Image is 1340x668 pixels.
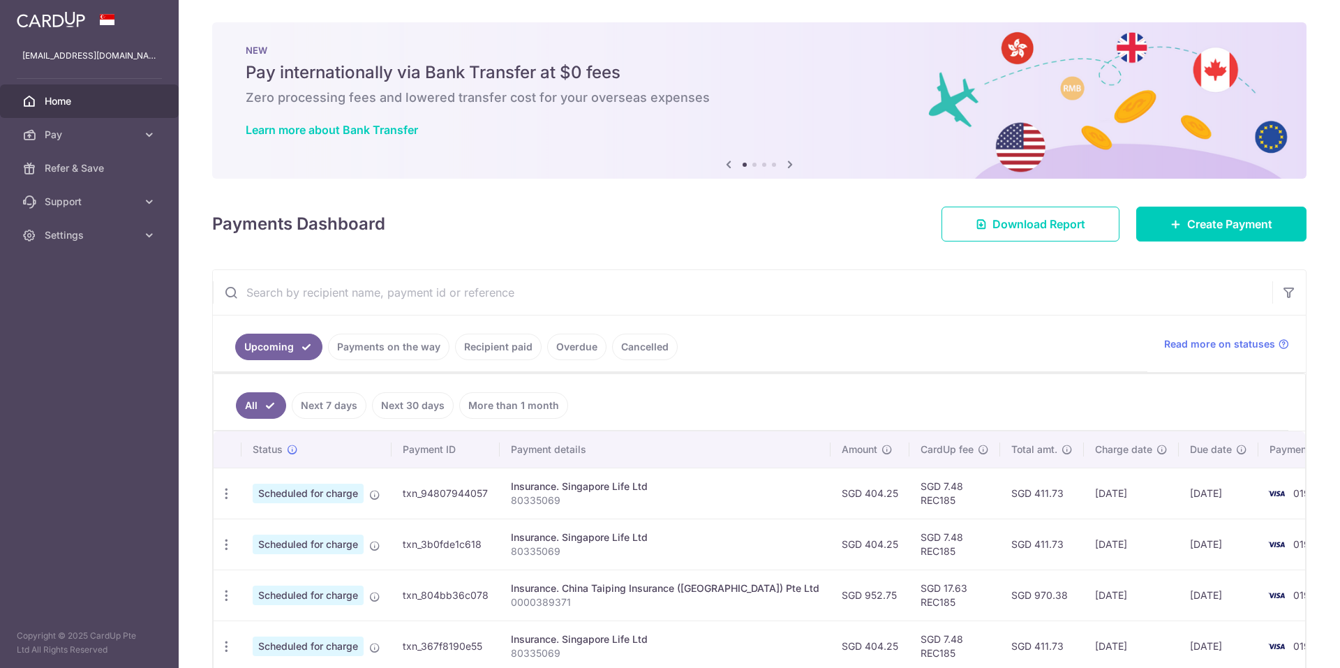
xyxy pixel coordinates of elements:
span: CardUp fee [921,443,974,457]
span: Scheduled for charge [253,535,364,554]
h5: Pay internationally via Bank Transfer at $0 fees [246,61,1273,84]
p: 80335069 [511,646,819,660]
td: [DATE] [1084,519,1179,570]
p: 80335069 [511,493,819,507]
span: Read more on statuses [1164,337,1275,351]
a: Cancelled [612,334,678,360]
td: SGD 17.63 REC185 [909,570,1000,621]
span: Pay [45,128,137,142]
td: [DATE] [1179,468,1258,519]
span: Home [45,94,137,108]
div: Insurance. Singapore Life Ltd [511,632,819,646]
a: Next 30 days [372,392,454,419]
td: SGD 952.75 [831,570,909,621]
span: Total amt. [1011,443,1057,457]
a: Next 7 days [292,392,366,419]
td: [DATE] [1084,570,1179,621]
input: Search by recipient name, payment id or reference [213,270,1272,315]
span: 0193 [1293,640,1316,652]
img: Bank Card [1263,536,1290,553]
h4: Payments Dashboard [212,211,385,237]
p: [EMAIL_ADDRESS][DOMAIN_NAME] [22,49,156,63]
td: SGD 7.48 REC185 [909,468,1000,519]
th: Payment ID [392,431,500,468]
span: 0193 [1293,589,1316,601]
span: Scheduled for charge [253,637,364,656]
td: txn_94807944057 [392,468,500,519]
img: Bank Card [1263,638,1290,655]
span: Charge date [1095,443,1152,457]
td: SGD 404.25 [831,468,909,519]
img: CardUp [17,11,85,28]
span: Amount [842,443,877,457]
p: 80335069 [511,544,819,558]
img: Bank Card [1263,587,1290,604]
img: Bank transfer banner [212,22,1306,179]
img: Bank Card [1263,485,1290,502]
span: Refer & Save [45,161,137,175]
td: SGD 411.73 [1000,519,1084,570]
a: Overdue [547,334,606,360]
a: Payments on the way [328,334,449,360]
td: txn_3b0fde1c618 [392,519,500,570]
span: Scheduled for charge [253,586,364,605]
a: Learn more about Bank Transfer [246,123,418,137]
span: Download Report [992,216,1085,232]
div: Insurance. Singapore Life Ltd [511,530,819,544]
td: [DATE] [1084,468,1179,519]
td: SGD 404.25 [831,519,909,570]
a: Recipient paid [455,334,542,360]
span: Scheduled for charge [253,484,364,503]
span: Support [45,195,137,209]
td: [DATE] [1179,519,1258,570]
a: Download Report [941,207,1119,242]
span: Due date [1190,443,1232,457]
td: SGD 7.48 REC185 [909,519,1000,570]
span: 0193 [1293,538,1316,550]
span: Settings [45,228,137,242]
p: 0000389371 [511,595,819,609]
span: Create Payment [1187,216,1272,232]
td: txn_804bb36c078 [392,570,500,621]
td: [DATE] [1179,570,1258,621]
div: Insurance. Singapore Life Ltd [511,480,819,493]
a: Read more on statuses [1164,337,1289,351]
td: SGD 970.38 [1000,570,1084,621]
span: Status [253,443,283,457]
a: All [236,392,286,419]
a: Upcoming [235,334,322,360]
a: More than 1 month [459,392,568,419]
td: SGD 411.73 [1000,468,1084,519]
th: Payment details [500,431,831,468]
p: NEW [246,45,1273,56]
a: Create Payment [1136,207,1306,242]
span: 0193 [1293,487,1316,499]
h6: Zero processing fees and lowered transfer cost for your overseas expenses [246,89,1273,106]
div: Insurance. China Taiping Insurance ([GEOGRAPHIC_DATA]) Pte Ltd [511,581,819,595]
